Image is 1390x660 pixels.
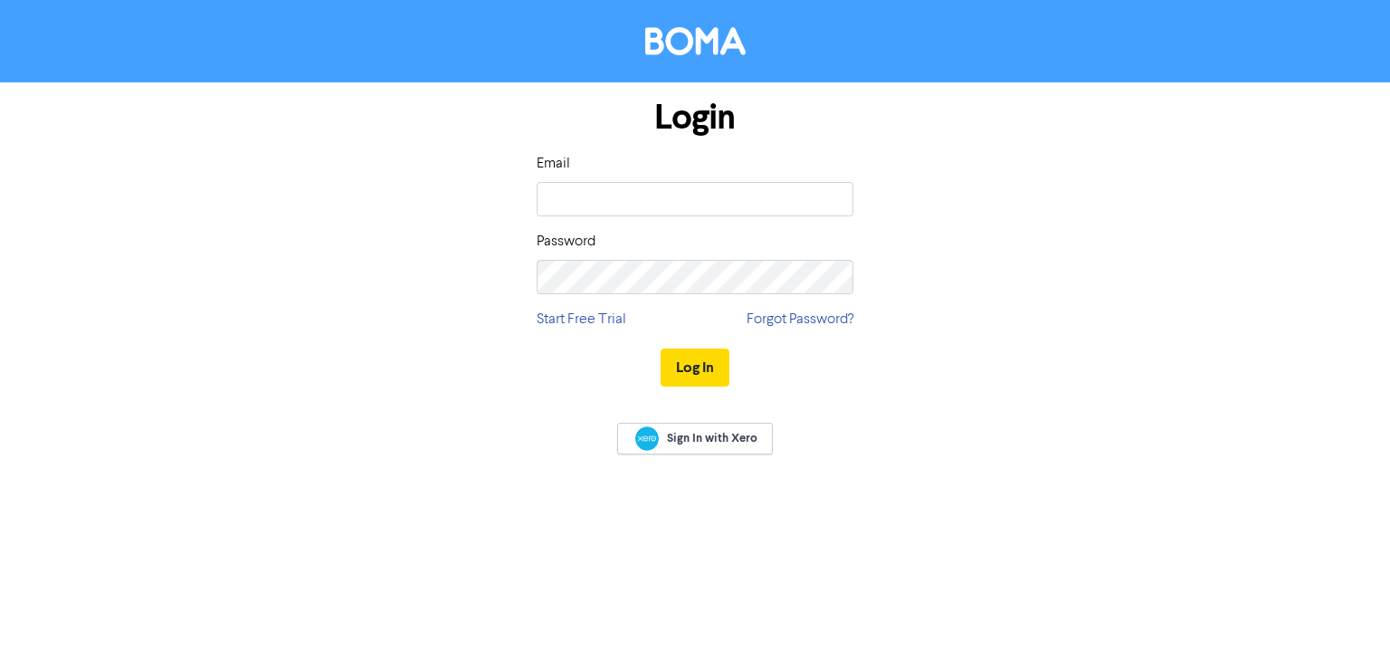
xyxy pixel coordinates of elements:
[667,430,757,446] span: Sign In with Xero
[537,309,626,330] a: Start Free Trial
[635,426,659,451] img: Xero logo
[537,231,595,253] label: Password
[537,97,853,139] h1: Login
[617,423,773,454] a: Sign In with Xero
[747,309,853,330] a: Forgot Password?
[661,349,729,387] button: Log In
[537,153,570,175] label: Email
[645,27,746,55] img: BOMA Logo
